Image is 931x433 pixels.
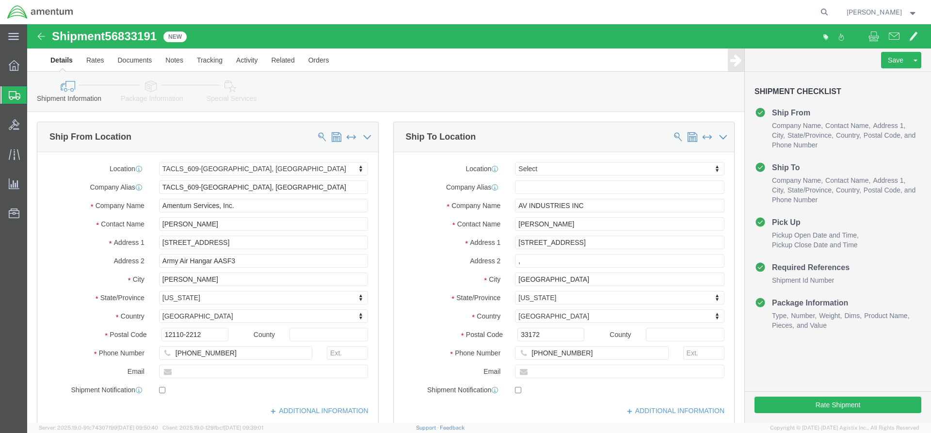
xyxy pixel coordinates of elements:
[440,425,465,431] a: Feedback
[162,425,263,431] span: Client: 2025.19.0-129fbcf
[770,424,919,432] span: Copyright © [DATE]-[DATE] Agistix Inc., All Rights Reserved
[117,425,158,431] span: [DATE] 09:50:40
[416,425,440,431] a: Support
[7,5,74,19] img: logo
[847,7,902,17] span: Lucas Palmer
[846,6,918,18] button: [PERSON_NAME]
[39,425,158,431] span: Server: 2025.19.0-91c74307f99
[224,425,263,431] span: [DATE] 09:39:01
[27,24,931,423] iframe: FS Legacy Container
